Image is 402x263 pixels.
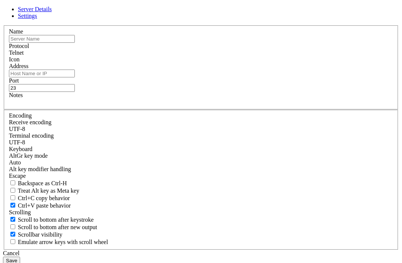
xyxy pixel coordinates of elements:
[9,159,393,166] div: Auto
[9,70,75,77] input: Host Name or IP
[9,49,393,56] div: Telnet
[9,49,24,56] span: Telnet
[9,187,79,194] label: Whether the Alt key acts as a Meta key or as a distinct Alt key.
[9,159,21,166] span: Auto
[9,112,32,119] label: Encoding
[9,43,29,49] label: Protocol
[9,126,393,132] div: UTF-8
[3,250,399,257] div: Cancel
[10,203,15,208] input: Ctrl+V paste behavior
[9,195,70,201] label: Ctrl-C copies if true, send ^C to host if false. Ctrl-Shift-C sends ^C to host if true, copies if...
[18,180,67,186] span: Backspace as Ctrl-H
[9,77,19,84] label: Port
[18,195,70,201] span: Ctrl+C copy behavior
[9,126,25,132] span: UTF-8
[18,224,97,230] span: Scroll to bottom after new output
[9,63,28,69] label: Address
[9,119,51,125] label: Set the expected encoding for data received from the host. If the encodings do not match, visual ...
[9,173,26,179] span: Escape
[9,166,71,172] label: Controls how the Alt key is handled. Escape: Send an ESC prefix. 8-Bit: Add 128 to the typed char...
[18,202,71,209] span: Ctrl+V paste behavior
[9,209,31,215] label: Scrolling
[9,35,75,43] input: Server Name
[10,180,15,185] input: Backspace as Ctrl-H
[9,146,32,152] label: Keyboard
[9,92,23,98] label: Notes
[9,217,94,223] label: Whether to scroll to the bottom on any keystroke.
[18,13,37,19] a: Settings
[9,224,97,230] label: Scroll to bottom after new output.
[9,84,75,92] input: Port Number
[10,195,15,200] input: Ctrl+C copy behavior
[9,139,393,146] div: UTF-8
[10,232,15,237] input: Scrollbar visibility
[9,231,63,238] label: The vertical scrollbar mode.
[9,28,23,35] label: Name
[9,132,54,139] label: The default terminal encoding. ISO-2022 enables character map translations (like graphics maps). ...
[10,188,15,193] input: Treat Alt key as Meta key
[18,187,79,194] span: Treat Alt key as Meta key
[9,139,25,145] span: UTF-8
[18,217,94,223] span: Scroll to bottom after keystroke
[10,224,15,229] input: Scroll to bottom after new output
[9,153,48,159] label: Set the expected encoding for data received from the host. If the encodings do not match, visual ...
[10,239,15,244] input: Emulate arrow keys with scroll wheel
[9,239,108,245] label: When using the alternative screen buffer, and DECCKM (Application Cursor Keys) is active, mouse w...
[18,6,52,12] a: Server Details
[9,173,393,179] div: Escape
[18,239,108,245] span: Emulate arrow keys with scroll wheel
[9,202,71,209] label: Ctrl+V pastes if true, sends ^V to host if false. Ctrl+Shift+V sends ^V to host if true, pastes i...
[9,180,67,186] label: If true, the backspace should send BS ('\x08', aka ^H). Otherwise the backspace key should send '...
[18,231,63,238] span: Scrollbar visibility
[9,56,19,62] label: Icon
[10,217,15,222] input: Scroll to bottom after keystroke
